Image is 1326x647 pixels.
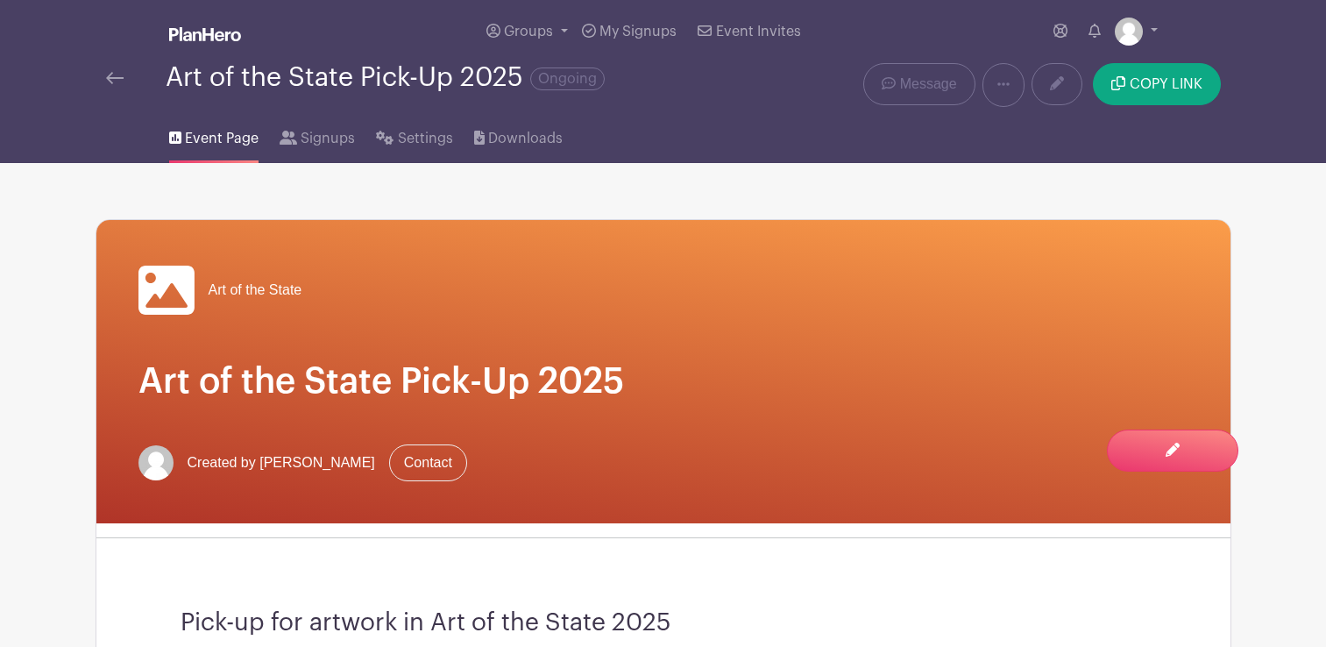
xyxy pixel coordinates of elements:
[389,444,467,481] a: Contact
[138,360,1188,402] h1: Art of the State Pick-Up 2025
[169,107,259,163] a: Event Page
[488,128,563,149] span: Downloads
[398,128,453,149] span: Settings
[209,280,302,301] span: Art of the State
[166,63,605,92] div: Art of the State Pick-Up 2025
[181,608,1146,638] h3: Pick-up for artwork in Art of the State 2025
[599,25,677,39] span: My Signups
[376,107,452,163] a: Settings
[188,452,375,473] span: Created by [PERSON_NAME]
[1093,63,1220,105] button: COPY LINK
[106,72,124,84] img: back-arrow-29a5d9b10d5bd6ae65dc969a981735edf675c4d7a1fe02e03b50dbd4ba3cdb55.svg
[138,445,174,480] img: default-ce2991bfa6775e67f084385cd625a349d9dcbb7a52a09fb2fda1e96e2d18dcdb.png
[504,25,553,39] span: Groups
[474,107,563,163] a: Downloads
[301,128,355,149] span: Signups
[530,68,605,90] span: Ongoing
[863,63,975,105] a: Message
[716,25,801,39] span: Event Invites
[900,74,957,95] span: Message
[185,128,259,149] span: Event Page
[1115,18,1143,46] img: default-ce2991bfa6775e67f084385cd625a349d9dcbb7a52a09fb2fda1e96e2d18dcdb.png
[169,27,241,41] img: logo_white-6c42ec7e38ccf1d336a20a19083b03d10ae64f83f12c07503d8b9e83406b4c7d.svg
[280,107,355,163] a: Signups
[1130,77,1202,91] span: COPY LINK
